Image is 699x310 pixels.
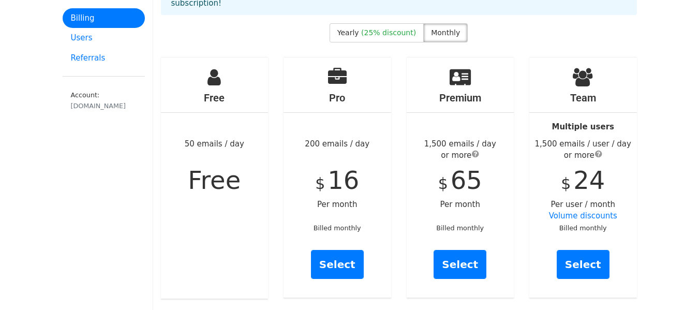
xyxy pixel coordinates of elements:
[361,28,416,37] span: (25% discount)
[407,138,514,161] div: 1,500 emails / day or more
[71,91,137,111] small: Account:
[431,28,460,37] span: Monthly
[549,211,617,220] a: Volume discounts
[188,166,241,195] span: Free
[63,48,145,68] a: Referrals
[71,101,137,111] div: [DOMAIN_NAME]
[63,8,145,28] a: Billing
[451,166,482,195] span: 65
[314,224,361,232] small: Billed monthly
[284,92,391,104] h4: Pro
[407,57,514,298] div: Per month
[529,57,637,298] div: Per user / month
[561,174,571,193] span: $
[434,250,486,279] a: Select
[647,260,699,310] iframe: Chat Widget
[529,138,637,161] div: 1,500 emails / user / day or more
[559,224,607,232] small: Billed monthly
[328,166,359,195] span: 16
[161,92,269,104] h4: Free
[557,250,609,279] a: Select
[161,57,269,299] div: 50 emails / day
[436,224,484,232] small: Billed monthly
[573,166,605,195] span: 24
[552,122,614,131] strong: Multiple users
[311,250,364,279] a: Select
[438,174,448,193] span: $
[407,92,514,104] h4: Premium
[284,57,391,298] div: 200 emails / day Per month
[315,174,325,193] span: $
[529,92,637,104] h4: Team
[63,28,145,48] a: Users
[337,28,359,37] span: Yearly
